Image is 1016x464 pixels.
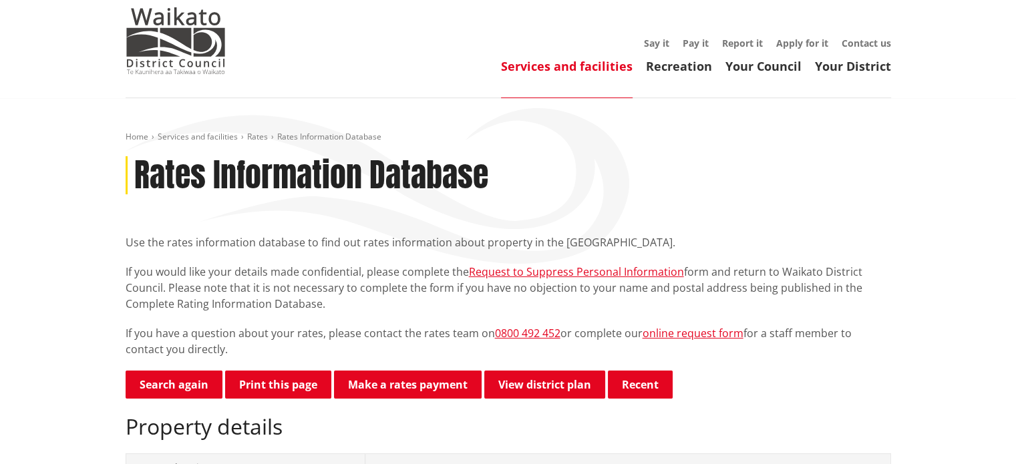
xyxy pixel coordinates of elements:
[722,37,763,49] a: Report it
[126,132,891,143] nav: breadcrumb
[644,37,669,49] a: Say it
[469,264,684,279] a: Request to Suppress Personal Information
[646,58,712,74] a: Recreation
[126,264,891,312] p: If you would like your details made confidential, please complete the form and return to Waikato ...
[683,37,709,49] a: Pay it
[776,37,828,49] a: Apply for it
[126,414,891,439] h2: Property details
[608,371,673,399] button: Recent
[484,371,605,399] a: View district plan
[126,325,891,357] p: If you have a question about your rates, please contact the rates team on or complete our for a s...
[725,58,802,74] a: Your Council
[126,131,148,142] a: Home
[815,58,891,74] a: Your District
[126,371,222,399] a: Search again
[842,37,891,49] a: Contact us
[247,131,268,142] a: Rates
[158,131,238,142] a: Services and facilities
[225,371,331,399] button: Print this page
[134,156,488,195] h1: Rates Information Database
[495,326,560,340] a: 0800 492 452
[643,326,743,340] a: online request form
[126,7,226,74] img: Waikato District Council - Te Kaunihera aa Takiwaa o Waikato
[126,234,891,250] p: Use the rates information database to find out rates information about property in the [GEOGRAPHI...
[501,58,633,74] a: Services and facilities
[334,371,482,399] a: Make a rates payment
[277,131,381,142] span: Rates Information Database
[955,408,1003,456] iframe: Messenger Launcher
